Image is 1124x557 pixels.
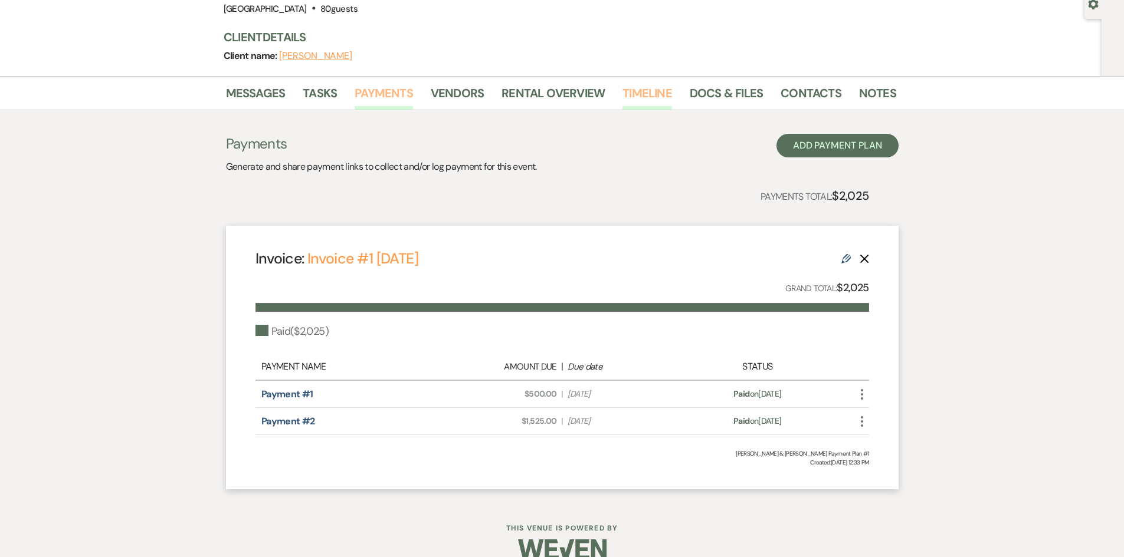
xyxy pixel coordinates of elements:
h3: Client Details [224,29,884,45]
div: Paid ( $2,025 ) [255,324,329,340]
span: Client name: [224,50,280,62]
span: [DATE] [568,415,676,427]
a: Rental Overview [502,84,605,110]
a: Notes [859,84,896,110]
div: on [DATE] [682,415,833,427]
div: Status [682,360,833,374]
a: Payments [355,84,413,110]
span: | [561,415,562,427]
span: 80 guests [320,3,358,15]
span: Paid [733,388,749,399]
a: Tasks [303,84,337,110]
a: Payment #2 [261,415,315,427]
span: | [561,388,562,400]
h3: Payments [226,134,537,154]
span: [DATE] [568,388,676,400]
button: Add Payment Plan [776,134,899,157]
p: Payments Total: [761,186,869,205]
a: Payment #1 [261,388,313,400]
a: Invoice #1 [DATE] [307,249,418,268]
div: on [DATE] [682,388,833,400]
button: [PERSON_NAME] [279,51,352,61]
div: Due date [568,360,676,374]
a: Messages [226,84,286,110]
a: Contacts [781,84,841,110]
p: Grand Total: [785,279,869,296]
div: | [442,360,683,374]
h4: Invoice: [255,248,418,269]
span: [GEOGRAPHIC_DATA] [224,3,307,15]
a: Timeline [622,84,672,110]
span: $500.00 [448,388,556,400]
span: $1,525.00 [448,415,556,427]
p: Generate and share payment links to collect and/or log payment for this event. [226,159,537,174]
div: Payment Name [261,360,442,374]
div: Amount Due [448,360,556,374]
a: Docs & Files [690,84,763,110]
a: Vendors [431,84,484,110]
strong: $2,025 [837,281,869,295]
span: Paid [733,416,749,426]
strong: $2,025 [832,188,869,203]
div: [PERSON_NAME] & [PERSON_NAME] Payment Plan #1 [255,449,869,458]
span: Created: [DATE] 12:33 PM [255,458,869,467]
